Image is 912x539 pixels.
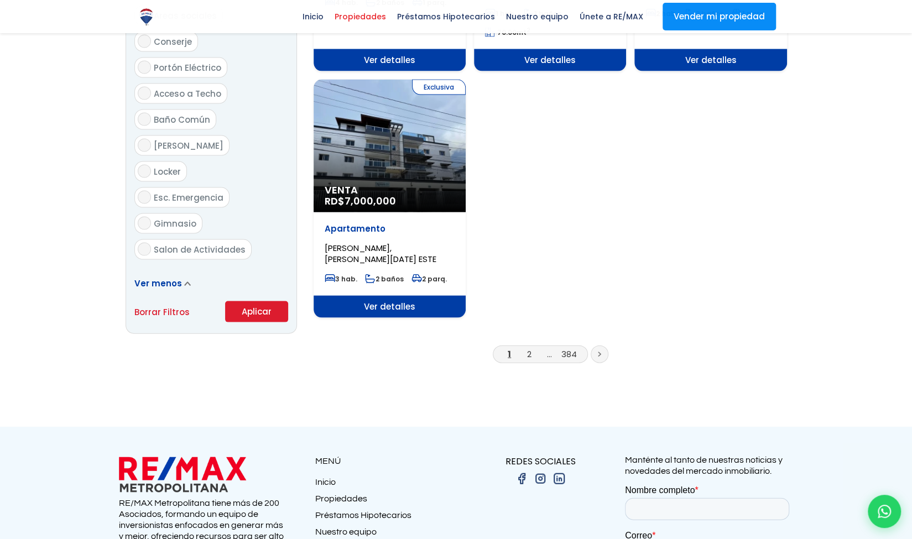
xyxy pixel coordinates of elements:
[325,223,455,234] p: Apartamento
[314,49,466,71] span: Ver detalles
[315,477,456,493] a: Inicio
[325,194,396,208] span: RD$
[154,88,221,100] span: Acceso a Techo
[456,454,625,468] p: REDES SOCIALES
[325,242,436,265] span: [PERSON_NAME], [PERSON_NAME][DATE] ESTE
[138,243,151,256] input: Salon de Actividades
[297,8,329,25] span: Inicio
[325,185,455,196] span: Venta
[345,194,396,208] span: 7,000,000
[634,49,786,71] span: Ver detalles
[411,274,447,284] span: 2 parq.
[134,305,190,319] a: Borrar Filtros
[138,191,151,204] input: Esc. Emergencia
[314,296,466,318] span: Ver detalles
[154,166,181,177] span: Locker
[547,348,552,360] a: ...
[138,165,151,178] input: Locker
[154,218,196,229] span: Gimnasio
[329,8,392,25] span: Propiedades
[474,49,626,71] span: Ver detalles
[134,278,191,289] a: Ver menos
[154,62,221,74] span: Portón Eléctrico
[138,87,151,100] input: Acceso a Techo
[553,472,566,485] img: linkedin.png
[154,244,246,255] span: Salon de Actividades
[315,493,456,510] a: Propiedades
[119,454,246,495] img: remax metropolitana logo
[534,472,547,485] img: instagram.png
[154,114,210,125] span: Baño Común
[138,61,151,74] input: Portón Eléctrico
[527,348,531,360] a: 2
[663,3,776,30] a: Vender mi propiedad
[138,113,151,126] input: Baño Común
[225,301,288,322] button: Aplicar
[138,35,151,48] input: Conserje
[138,217,151,230] input: Gimnasio
[392,8,501,25] span: Préstamos Hipotecarios
[501,8,574,25] span: Nuestro equipo
[154,192,223,203] span: Esc. Emergencia
[154,36,192,48] span: Conserje
[315,510,456,526] a: Préstamos Hipotecarios
[365,274,404,284] span: 2 baños
[508,348,511,360] a: 1
[138,139,151,152] input: [PERSON_NAME]
[137,7,156,27] img: Logo de REMAX
[412,80,466,95] span: Exclusiva
[134,278,182,289] span: Ver menos
[154,140,223,151] span: [PERSON_NAME]
[515,472,528,485] img: facebook.png
[315,454,456,468] p: MENÚ
[561,348,577,360] a: 384
[625,454,794,477] p: Manténte al tanto de nuestras noticias y novedades del mercado inmobiliario.
[325,274,357,284] span: 3 hab.
[314,80,466,318] a: Exclusiva Venta RD$7,000,000 Apartamento [PERSON_NAME], [PERSON_NAME][DATE] ESTE 3 hab. 2 baños 2...
[574,8,649,25] span: Únete a RE/MAX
